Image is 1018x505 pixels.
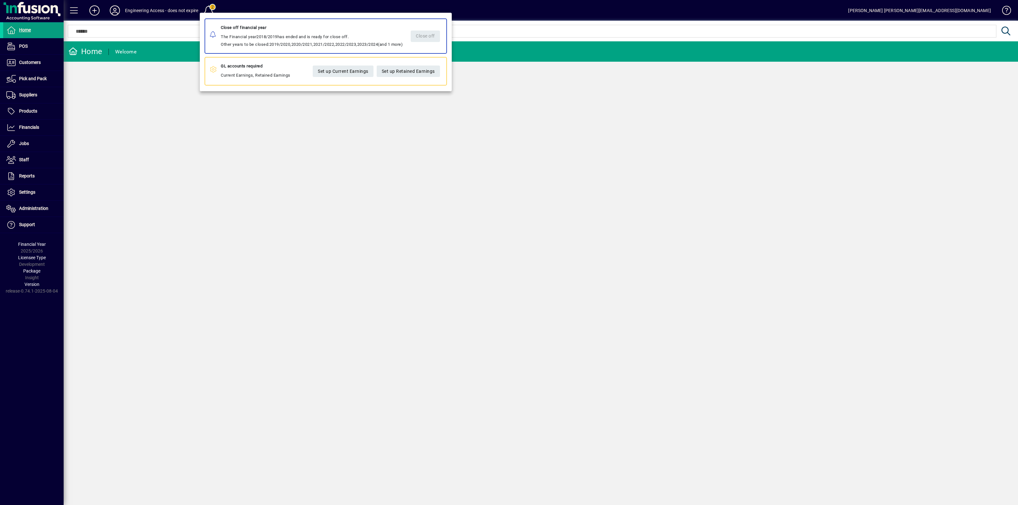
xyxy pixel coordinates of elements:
span: (and 1 more) [378,42,403,47]
span: 01/04/2021..31/03/2022 [313,42,334,47]
div: Other years to be closed: [221,41,403,48]
span: 01/04/2019..31/03/2020 [269,42,290,47]
span: 01/04/2018..31/03/2019 [256,34,277,39]
span: , [291,42,313,47]
div: The Financial year has ended and is ready for close off. [221,33,403,41]
div: Current Earnings, Retained Earnings [221,62,290,80]
span: , [335,42,357,47]
span: Set up Retained Earnings [381,66,435,77]
div: Close off financial year [221,24,403,31]
span: , [313,42,335,47]
a: Set up Current Earnings [313,66,373,77]
span: 01/04/2020..31/03/2021 [291,42,312,47]
span: 01/04/2022..31/03/2023 [335,42,356,47]
div: GL accounts required [221,62,290,70]
span: , [269,42,291,47]
a: Set up Retained Earnings [376,66,440,77]
span: 01/04/2023..31/03/2024 [357,42,378,47]
span: Set up Current Earnings [318,66,368,77]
